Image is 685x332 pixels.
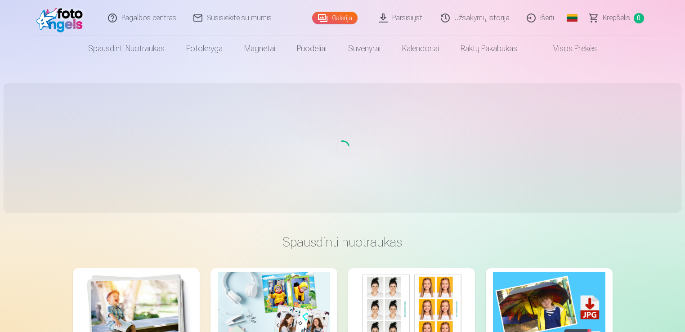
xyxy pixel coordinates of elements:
img: /fa2 [36,4,88,32]
span: Krepšelis [603,13,630,23]
a: Spausdinti nuotraukas [77,36,175,61]
h3: Spausdinti nuotraukas [80,234,605,250]
a: Puodeliai [286,36,337,61]
a: Raktų pakabukas [450,36,528,61]
span: 0 [634,13,644,23]
a: Fotoknyga [175,36,233,61]
a: Magnetai [233,36,286,61]
a: Kalendoriai [391,36,450,61]
a: Visos prekės [528,36,608,61]
a: Suvenyrai [337,36,391,61]
a: Galerija [312,12,358,24]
